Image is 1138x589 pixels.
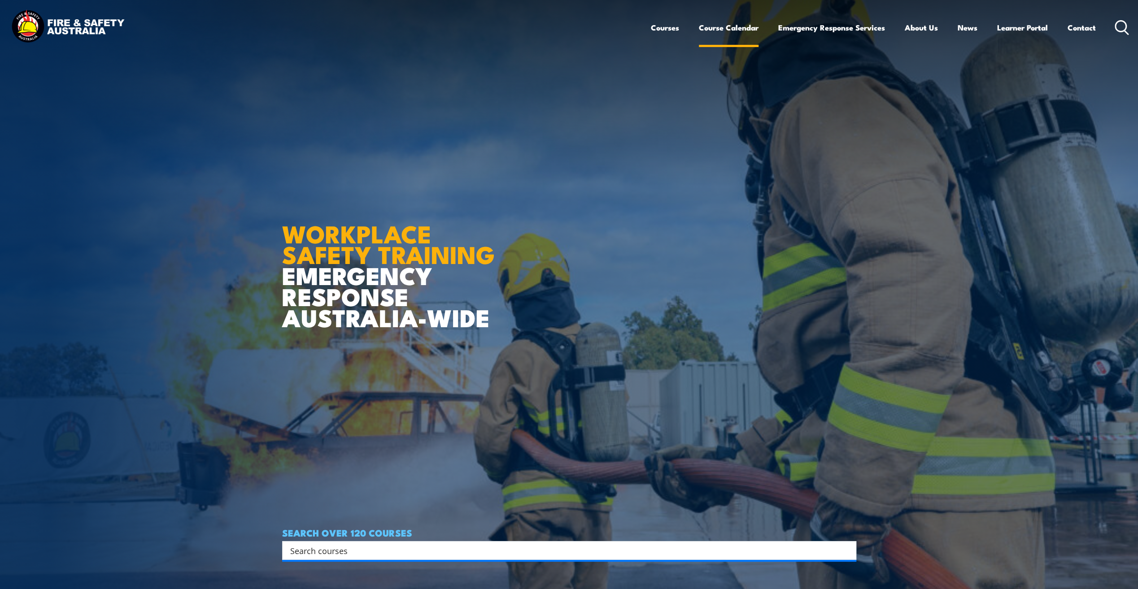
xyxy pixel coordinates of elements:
[1068,16,1096,39] a: Contact
[841,544,853,557] button: Search magnifier button
[778,16,885,39] a: Emergency Response Services
[290,544,837,557] input: Search input
[282,200,501,328] h1: EMERGENCY RESPONSE AUSTRALIA-WIDE
[997,16,1048,39] a: Learner Portal
[282,214,495,273] strong: WORKPLACE SAFETY TRAINING
[651,16,679,39] a: Courses
[282,528,856,537] h4: SEARCH OVER 120 COURSES
[958,16,977,39] a: News
[699,16,759,39] a: Course Calendar
[905,16,938,39] a: About Us
[292,544,838,557] form: Search form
